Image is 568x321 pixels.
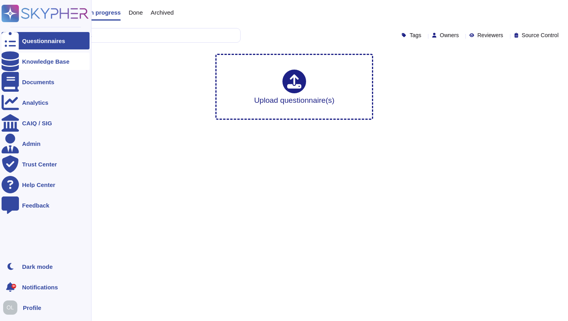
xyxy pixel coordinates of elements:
[22,38,65,44] div: Questionnaires
[2,94,90,111] a: Analytics
[129,9,143,15] span: Done
[22,141,41,147] div: Admin
[522,32,559,38] span: Source Control
[11,284,16,289] div: 9+
[2,135,90,152] a: Admin
[477,32,503,38] span: Reviewers
[88,9,121,15] span: In progress
[22,182,55,188] div: Help Center
[22,264,53,270] div: Dark mode
[2,73,90,91] a: Documents
[22,59,69,64] div: Knowledge Base
[2,196,90,214] a: Feedback
[3,300,17,315] img: user
[22,100,49,106] div: Analytics
[22,120,52,126] div: CAIQ / SIG
[440,32,459,38] span: Owners
[22,284,58,290] span: Notifications
[23,305,41,311] span: Profile
[2,114,90,132] a: CAIQ / SIG
[2,32,90,49] a: Questionnaires
[2,155,90,173] a: Trust Center
[2,53,90,70] a: Knowledge Base
[2,299,23,316] button: user
[31,28,240,42] input: Search by keywords
[22,161,57,167] div: Trust Center
[254,70,334,104] div: Upload questionnaire(s)
[151,9,174,15] span: Archived
[22,202,49,208] div: Feedback
[22,79,54,85] div: Documents
[409,32,421,38] span: Tags
[2,176,90,193] a: Help Center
